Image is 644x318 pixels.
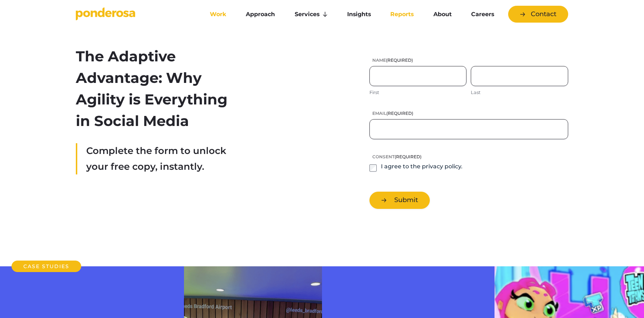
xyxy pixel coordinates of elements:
a: Approach [238,7,283,22]
a: Contact [508,6,568,23]
h2: Case Studies [11,261,81,272]
label: Last [471,89,568,96]
label: First [369,89,467,96]
a: Work [202,7,235,22]
a: Reports [382,7,422,22]
legend: Name [369,57,413,63]
span: (Required) [386,57,413,63]
label: I agree to the privacy policy. [381,163,463,172]
a: Go to homepage [76,7,191,22]
a: Insights [339,7,379,22]
div: Complete the form to unlock your free copy, instantly. [76,143,233,174]
a: Careers [463,7,502,22]
label: Email [369,110,568,116]
a: About [425,7,460,22]
span: (Required) [386,111,413,116]
span: (Required) [395,154,422,159]
button: Submit [369,192,430,209]
a: Services [286,7,336,22]
legend: Consent [369,154,422,160]
h2: The Adaptive Advantage: Why Agility is Everything in Social Media [76,46,233,132]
